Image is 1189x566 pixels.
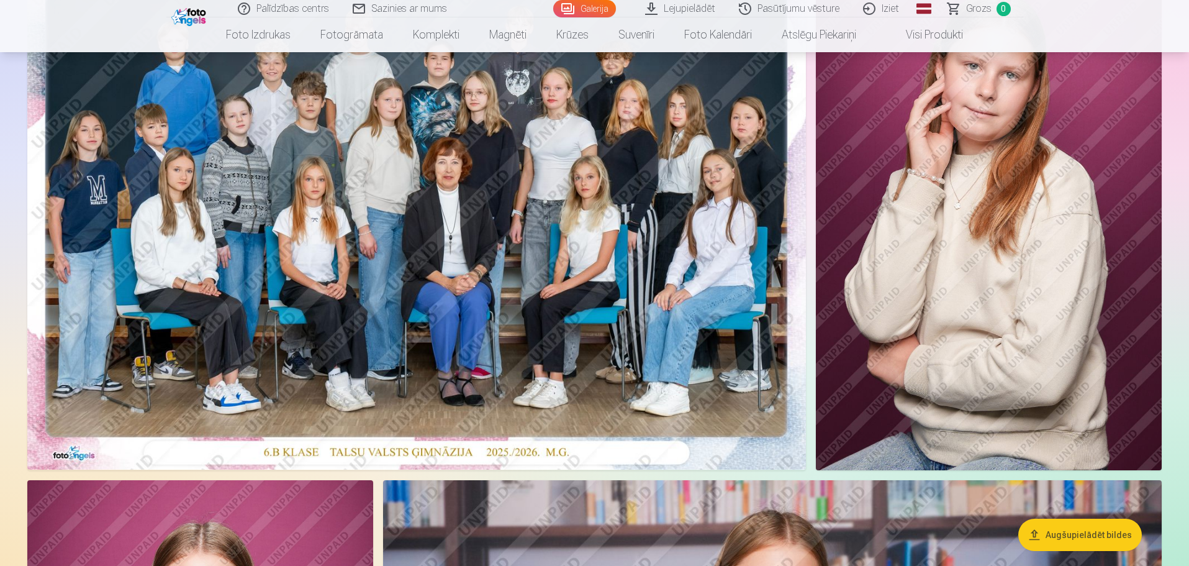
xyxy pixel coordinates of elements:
a: Fotogrāmata [305,17,398,52]
a: Foto kalendāri [669,17,767,52]
a: Komplekti [398,17,474,52]
span: Grozs [966,1,992,16]
a: Suvenīri [604,17,669,52]
a: Visi produkti [871,17,978,52]
button: Augšupielādēt bildes [1018,519,1142,551]
a: Magnēti [474,17,541,52]
a: Foto izdrukas [211,17,305,52]
a: Krūzes [541,17,604,52]
a: Atslēgu piekariņi [767,17,871,52]
img: /fa1 [171,5,209,26]
span: 0 [997,2,1011,16]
